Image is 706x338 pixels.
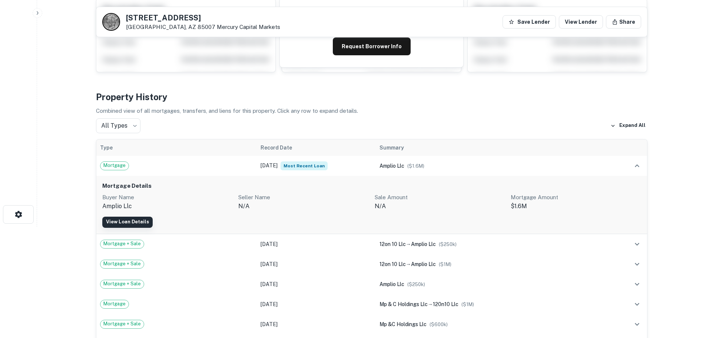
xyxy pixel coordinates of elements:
span: mp &c holdings llc [379,321,427,327]
button: Save Lender [503,15,556,29]
td: [DATE] [257,254,375,274]
span: ($ 250k ) [439,242,457,247]
span: Mortgage + Sale [100,260,144,268]
span: amplio llc [379,163,404,169]
p: N/A [375,202,505,211]
span: Mortgage + Sale [100,280,144,288]
button: expand row [631,278,643,291]
span: Mortgage [100,162,129,169]
span: ($ 250k ) [407,282,425,287]
span: 12on 10 llc [379,241,406,247]
div: → [379,260,611,268]
button: Expand All [609,120,647,131]
span: amplio llc [379,281,404,287]
button: expand row [631,298,643,311]
button: Request Borrower Info [333,37,411,55]
span: 12on 10 llc [379,261,406,267]
iframe: Chat Widget [669,279,706,314]
td: [DATE] [257,314,375,334]
th: Summary [376,140,615,156]
h6: Mortgage Details [102,182,641,190]
p: $1.6M [511,202,641,211]
span: 120n10 llc [433,301,458,307]
div: → [379,300,611,308]
td: [DATE] [257,234,375,254]
p: Combined view of all mortgages, transfers, and liens for this property. Click any row to expand d... [96,106,647,115]
button: expand row [631,258,643,270]
button: expand row [631,318,643,331]
td: [DATE] [257,156,375,176]
div: All Types [96,118,140,133]
span: mp & c holdings llc [379,301,428,307]
p: Sale Amount [375,193,505,202]
a: View Lender [559,15,603,29]
td: [DATE] [257,294,375,314]
th: Record Date [257,140,375,156]
button: expand row [631,160,643,172]
span: ($ 1M ) [439,262,451,267]
span: ($ 1M ) [461,302,474,307]
div: → [379,240,611,248]
button: Share [606,15,641,29]
span: Mortgage + Sale [100,320,144,328]
p: amplio llc [102,202,233,211]
span: Mortgage [100,300,129,308]
th: Type [96,140,257,156]
a: Mercury Capital Markets [217,24,280,30]
p: Seller Name [238,193,369,202]
p: Buyer Name [102,193,233,202]
p: Mortgage Amount [511,193,641,202]
span: Mortgage + Sale [100,240,144,247]
span: amplio llc [411,261,436,267]
span: amplio llc [411,241,436,247]
p: n/a [238,202,369,211]
h5: [STREET_ADDRESS] [126,14,280,22]
td: [DATE] [257,274,375,294]
span: ($ 1.6M ) [407,163,424,169]
button: expand row [631,238,643,250]
span: Most Recent Loan [281,161,328,170]
a: View Loan Details [102,217,153,228]
span: ($ 600k ) [430,322,448,327]
p: [GEOGRAPHIC_DATA], AZ 85007 [126,24,280,30]
h4: Property History [96,90,647,104]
